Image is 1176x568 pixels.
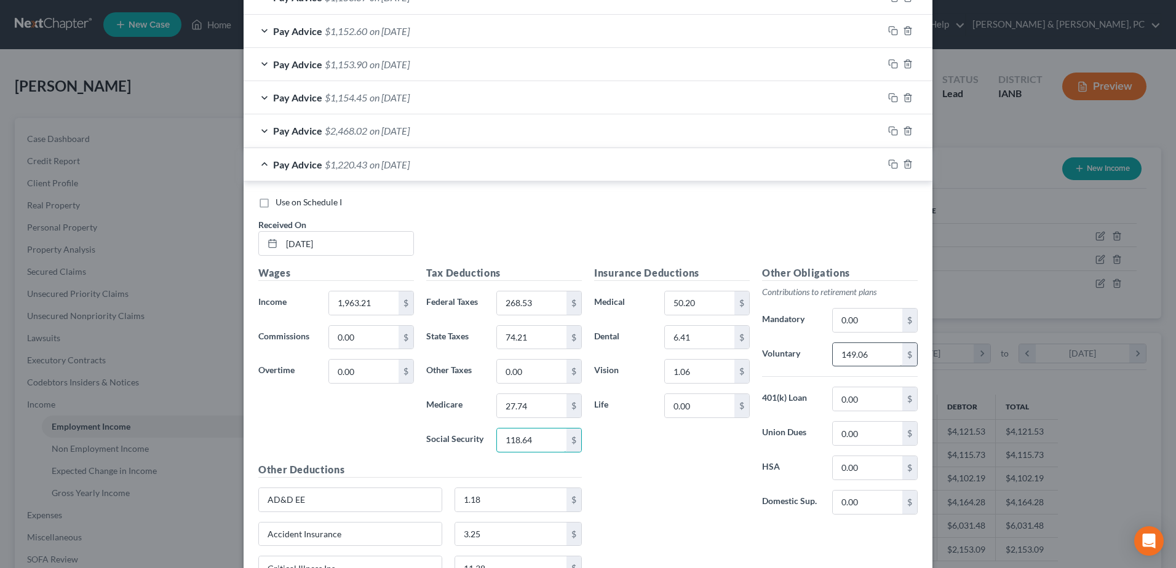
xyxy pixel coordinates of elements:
input: 0.00 [665,326,734,349]
span: $1,153.90 [325,58,367,70]
h5: Insurance Deductions [594,266,750,281]
span: on [DATE] [370,92,410,103]
div: $ [399,360,413,383]
span: on [DATE] [370,58,410,70]
input: 0.00 [329,360,399,383]
div: $ [902,456,917,479]
input: 0.00 [455,523,567,546]
h5: Tax Deductions [426,266,582,281]
div: $ [399,291,413,315]
div: $ [734,291,749,315]
label: Union Dues [756,421,826,446]
div: $ [566,488,581,511]
label: Dental [588,325,658,350]
input: 0.00 [497,360,566,383]
label: Commissions [252,325,322,350]
input: 0.00 [833,387,902,411]
p: Contributions to retirement plans [762,286,918,298]
label: Mandatory [756,308,826,333]
label: State Taxes [420,325,490,350]
label: HSA [756,456,826,480]
input: 0.00 [833,456,902,479]
span: $1,220.43 [325,159,367,170]
input: Specify... [259,488,442,511]
div: $ [566,326,581,349]
div: $ [902,491,917,514]
label: Medical [588,291,658,315]
h5: Other Deductions [258,462,582,478]
label: Federal Taxes [420,291,490,315]
span: Pay Advice [273,92,322,103]
div: $ [902,343,917,366]
div: $ [734,360,749,383]
label: Medicare [420,393,490,418]
span: Pay Advice [273,25,322,37]
span: on [DATE] [370,125,410,136]
div: $ [566,394,581,417]
input: 0.00 [833,309,902,332]
h5: Other Obligations [762,266,918,281]
span: Pay Advice [273,159,322,170]
span: $1,152.60 [325,25,367,37]
div: $ [399,326,413,349]
label: Voluntary [756,342,826,367]
h5: Wages [258,266,414,281]
input: 0.00 [833,491,902,514]
div: $ [566,291,581,315]
div: $ [566,523,581,546]
div: Open Intercom Messenger [1134,526,1164,556]
div: $ [902,387,917,411]
label: Life [588,393,658,418]
input: 0.00 [833,422,902,445]
input: 0.00 [497,291,566,315]
span: Pay Advice [273,58,322,70]
span: $2,468.02 [325,125,367,136]
span: on [DATE] [370,25,410,37]
label: Domestic Sup. [756,490,826,515]
input: 0.00 [329,326,399,349]
input: 0.00 [665,291,734,315]
span: Use on Schedule I [276,197,342,207]
div: $ [566,428,581,452]
input: 0.00 [455,488,567,511]
input: 0.00 [329,291,399,315]
label: Overtime [252,359,322,384]
div: $ [566,360,581,383]
label: Other Taxes [420,359,490,384]
input: 0.00 [833,343,902,366]
input: 0.00 [665,394,734,417]
div: $ [902,309,917,332]
input: MM/DD/YYYY [282,232,413,255]
label: Social Security [420,428,490,452]
input: 0.00 [497,326,566,349]
input: 0.00 [665,360,734,383]
label: Vision [588,359,658,384]
span: on [DATE] [370,159,410,170]
input: 0.00 [497,428,566,452]
div: $ [734,394,749,417]
span: Received On [258,219,306,230]
span: $1,154.45 [325,92,367,103]
span: Income [258,296,287,307]
input: Specify... [259,523,442,546]
label: 401(k) Loan [756,387,826,411]
span: Pay Advice [273,125,322,136]
input: 0.00 [497,394,566,417]
div: $ [902,422,917,445]
div: $ [734,326,749,349]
